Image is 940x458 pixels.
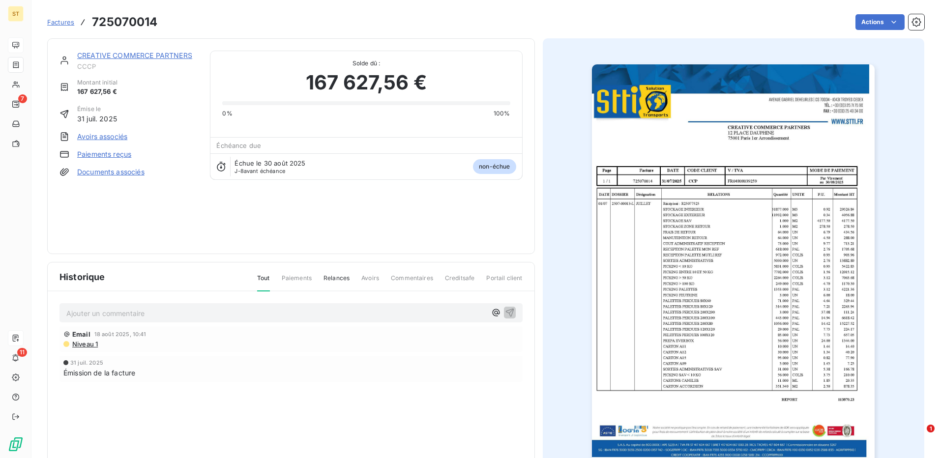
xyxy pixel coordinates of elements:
[8,6,24,22] div: ST
[47,18,74,26] span: Factures
[494,109,510,118] span: 100%
[927,425,935,432] span: 1
[77,78,117,87] span: Montant initial
[222,59,510,68] span: Solde dû :
[71,340,98,348] span: Niveau 1
[473,159,516,174] span: non-échue
[77,51,192,59] a: CREATIVE COMMERCE PARTNERS
[8,96,23,112] a: 7
[77,167,145,177] a: Documents associés
[235,168,285,174] span: avant échéance
[77,114,117,124] span: 31 juil. 2025
[391,274,433,290] span: Commentaires
[235,159,305,167] span: Échue le 30 août 2025
[235,168,243,174] span: J-8
[18,94,27,103] span: 7
[77,132,127,142] a: Avoirs associés
[17,348,27,357] span: 11
[92,13,157,31] h3: 725070014
[486,274,522,290] span: Portail client
[323,274,350,290] span: Relances
[77,62,198,70] span: CCCP
[63,368,135,378] span: Émission de la facture
[445,274,475,290] span: Creditsafe
[257,274,270,291] span: Tout
[77,149,131,159] a: Paiements reçus
[907,425,930,448] iframe: Intercom live chat
[216,142,261,149] span: Échéance due
[59,270,105,284] span: Historique
[72,330,90,338] span: Email
[94,331,147,337] span: 18 août 2025, 10:41
[282,274,312,290] span: Paiements
[855,14,905,30] button: Actions
[70,360,103,366] span: 31 juil. 2025
[8,436,24,452] img: Logo LeanPay
[77,105,117,114] span: Émise le
[47,17,74,27] a: Factures
[77,87,117,97] span: 167 627,56 €
[361,274,379,290] span: Avoirs
[306,68,427,97] span: 167 627,56 €
[222,109,232,118] span: 0%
